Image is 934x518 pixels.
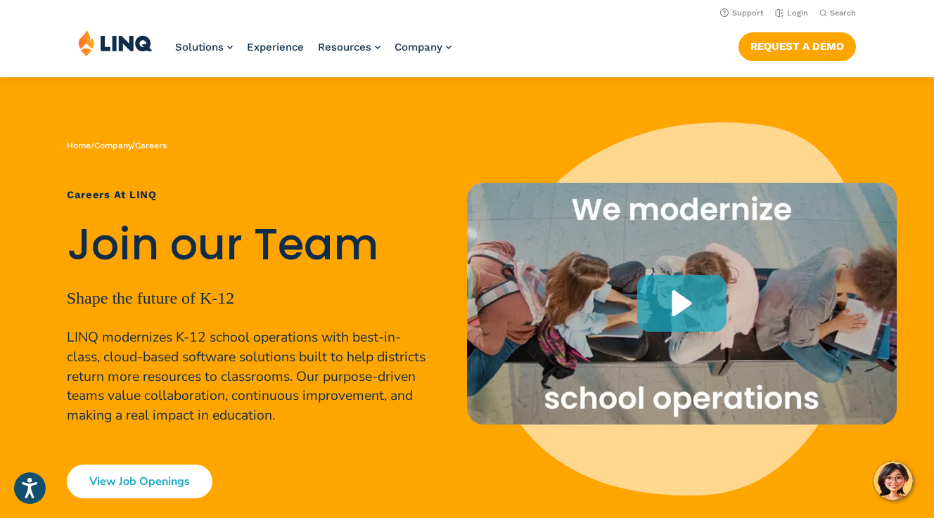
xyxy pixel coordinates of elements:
[67,187,429,202] h1: Careers at LINQ
[318,41,380,53] a: Resources
[67,465,212,498] a: View Job Openings
[175,30,452,76] nav: Primary Navigation
[78,30,153,56] img: LINQ | K‑12 Software
[830,8,856,18] span: Search
[395,41,442,53] span: Company
[720,8,764,18] a: Support
[738,30,856,60] nav: Button Navigation
[175,41,233,53] a: Solutions
[67,141,167,150] span: / /
[67,141,91,150] a: Home
[247,41,304,53] a: Experience
[738,32,856,60] a: Request a Demo
[819,8,856,18] button: Open Search Bar
[318,41,371,53] span: Resources
[67,328,429,425] p: LINQ modernizes K-12 school operations with best-in-class, cloud-based software solutions built t...
[637,275,727,332] div: Play
[67,285,429,311] p: Shape the future of K-12
[775,8,808,18] a: Login
[395,41,452,53] a: Company
[135,141,167,150] span: Careers
[874,461,913,500] button: Hello, have a question? Let’s chat.
[67,220,429,270] h2: Join our Team
[94,141,132,150] a: Company
[175,41,224,53] span: Solutions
